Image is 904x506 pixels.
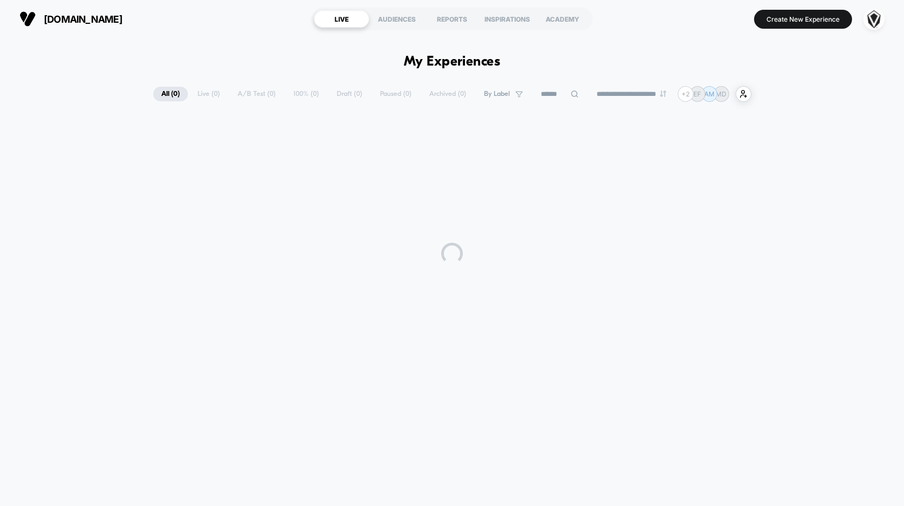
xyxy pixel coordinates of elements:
button: ppic [860,8,888,30]
p: EF [693,90,701,98]
span: All ( 0 ) [153,87,188,101]
img: ppic [863,9,885,30]
span: [DOMAIN_NAME] [44,14,122,25]
div: + 2 [678,86,693,102]
div: LIVE [314,10,369,28]
div: AUDIENCES [369,10,424,28]
p: AM [704,90,715,98]
button: [DOMAIN_NAME] [16,10,126,28]
span: By Label [484,90,510,98]
div: REPORTS [424,10,480,28]
h1: My Experiences [404,54,501,70]
div: ACADEMY [535,10,590,28]
div: INSPIRATIONS [480,10,535,28]
p: MD [716,90,726,98]
img: end [660,90,666,97]
button: Create New Experience [754,10,852,29]
img: Visually logo [19,11,36,27]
